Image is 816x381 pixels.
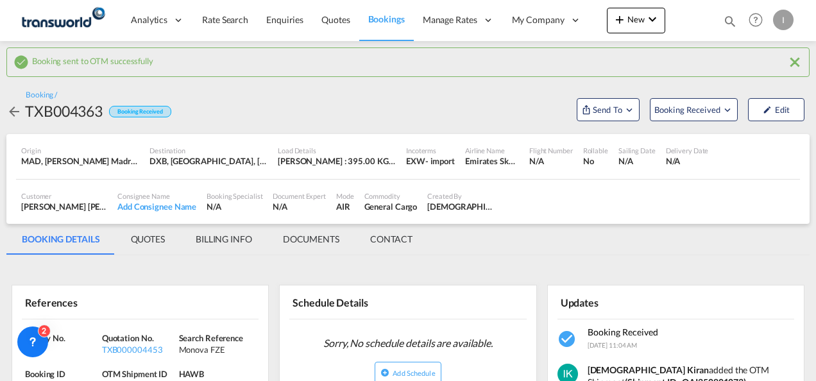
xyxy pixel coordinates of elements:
div: Commodity [364,191,418,201]
div: Booking Specialist [207,191,262,201]
div: N/A [529,155,573,167]
md-icon: icon-plus 400-fg [612,12,627,27]
div: Updates [557,291,674,313]
div: icon-arrow-left [6,101,25,121]
div: TXB004363 [25,101,103,121]
div: General Cargo [364,201,418,212]
div: Booking / [26,90,57,101]
md-tab-item: BOOKING DETAILS [6,224,115,255]
div: Schedule Details [289,291,405,313]
div: N/A [207,201,262,212]
button: Open demo menu [650,98,738,121]
div: N/A [273,201,326,212]
md-icon: icon-magnify [723,14,737,28]
div: Incoterms [406,146,455,155]
div: I [773,10,794,30]
div: icon-magnify [723,14,737,33]
md-tab-item: BILLING INFO [180,224,268,255]
img: f753ae806dec11f0841701cdfdf085c0.png [19,6,106,35]
md-icon: icon-checkbox-marked-circle [557,329,578,350]
span: Booking Received [654,103,722,116]
div: Created By [427,191,494,201]
div: Destination [149,146,268,155]
span: Quotes [321,14,350,25]
span: Booking sent to OTM successfully [32,53,153,66]
div: Sailing Date [618,146,656,155]
span: HAWB [179,369,205,379]
md-icon: icon-arrow-left [6,104,22,119]
span: [DATE] 11:04 AM [588,341,638,349]
div: Monova FZE [179,344,253,355]
div: N/A [25,344,99,355]
span: OTM Shipment ID [102,369,168,379]
div: MAD, Adolfo Suárez Madrid?Barajas, Madrid, Spain, Southern Europe, Europe [21,155,139,167]
div: Help [745,9,773,32]
md-icon: icon-close [787,55,803,70]
strong: [DEMOGRAPHIC_DATA] Kiran [588,364,710,375]
span: Booking Received [588,326,658,337]
div: Origin [21,146,139,155]
div: Document Expert [273,191,326,201]
div: Consignee Name [117,191,196,201]
div: Load Details [278,146,396,155]
div: References [22,291,138,313]
md-icon: icon-plus-circle [380,368,389,377]
div: [PERSON_NAME] : 395.00 KG | Volumetric Wt : 395.00 KG | Chargeable Wt : 395.00 KG [278,155,396,167]
div: TXB000004453 [102,344,176,355]
div: EXW [406,155,425,167]
button: icon-pencilEdit [748,98,804,121]
span: Add Schedule [393,369,435,377]
div: N/A [618,155,656,167]
div: N/A [666,155,709,167]
div: Booking Received [109,106,171,118]
span: Quotation No. [102,333,154,343]
md-icon: icon-chevron-down [645,12,660,27]
div: Add Consignee Name [117,201,196,212]
div: Rollable [583,146,608,155]
md-tab-item: DOCUMENTS [268,224,355,255]
div: Flight Number [529,146,573,155]
span: Enquiries [266,14,303,25]
md-icon: icon-pencil [763,105,772,114]
div: Customer [21,191,107,201]
span: Sorry, No schedule details are available. [318,331,498,355]
span: Bookings [368,13,405,24]
span: Send To [591,103,624,116]
div: Irishi Kiran [427,201,494,212]
div: - import [425,155,455,167]
md-tab-item: CONTACT [355,224,428,255]
span: Inquiry No. [25,333,65,343]
span: Rate Search [202,14,248,25]
md-tab-item: QUOTES [115,224,180,255]
span: Search Reference [179,333,243,343]
div: Mode [336,191,354,201]
span: My Company [512,13,565,26]
span: New [612,14,660,24]
div: [PERSON_NAME] [PERSON_NAME] [21,201,107,212]
div: DXB, Dubai International, Dubai, United Arab Emirates, Middle East, Middle East [149,155,268,167]
div: AIR [336,201,354,212]
span: Help [745,9,767,31]
div: Delivery Date [666,146,709,155]
div: No [583,155,608,167]
md-pagination-wrapper: Use the left and right arrow keys to navigate between tabs [6,224,428,255]
span: Analytics [131,13,167,26]
md-icon: icon-checkbox-marked-circle [13,55,29,70]
div: Emirates SkyCargo [465,155,519,167]
span: Booking ID [25,369,65,379]
span: Manage Rates [423,13,477,26]
div: Airline Name [465,146,519,155]
button: Open demo menu [577,98,640,121]
button: icon-plus 400-fgNewicon-chevron-down [607,8,665,33]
